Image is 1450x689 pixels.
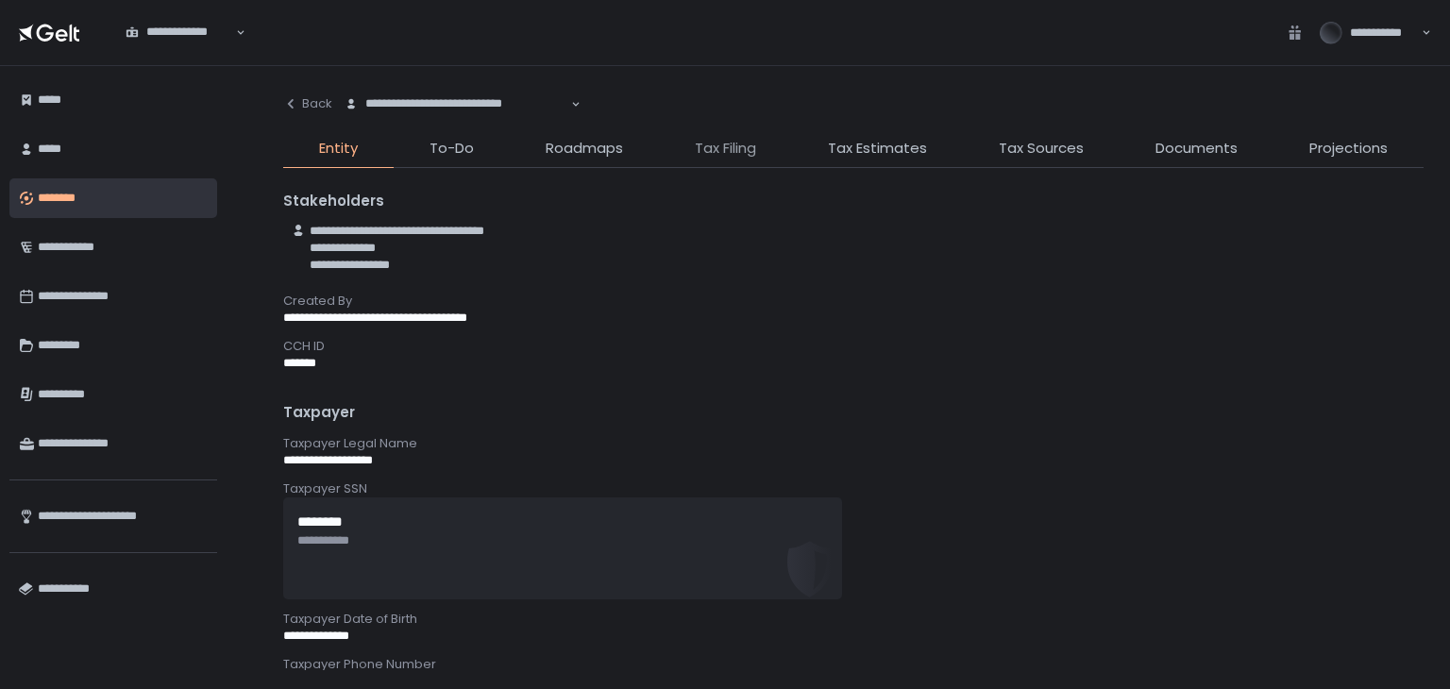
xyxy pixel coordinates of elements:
[283,293,1424,310] div: Created By
[283,85,332,123] button: Back
[319,138,358,160] span: Entity
[828,138,927,160] span: Tax Estimates
[695,138,756,160] span: Tax Filing
[345,112,569,131] input: Search for option
[1309,138,1388,160] span: Projections
[283,95,332,112] div: Back
[283,611,1424,628] div: Taxpayer Date of Birth
[430,138,474,160] span: To-Do
[1155,138,1238,160] span: Documents
[283,480,1424,497] div: Taxpayer SSN
[283,402,1424,424] div: Taxpayer
[113,13,245,53] div: Search for option
[999,138,1084,160] span: Tax Sources
[546,138,623,160] span: Roadmaps
[283,191,1424,212] div: Stakeholders
[332,85,581,125] div: Search for option
[283,656,1424,673] div: Taxpayer Phone Number
[283,338,1424,355] div: CCH ID
[283,435,1424,452] div: Taxpayer Legal Name
[126,41,234,59] input: Search for option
